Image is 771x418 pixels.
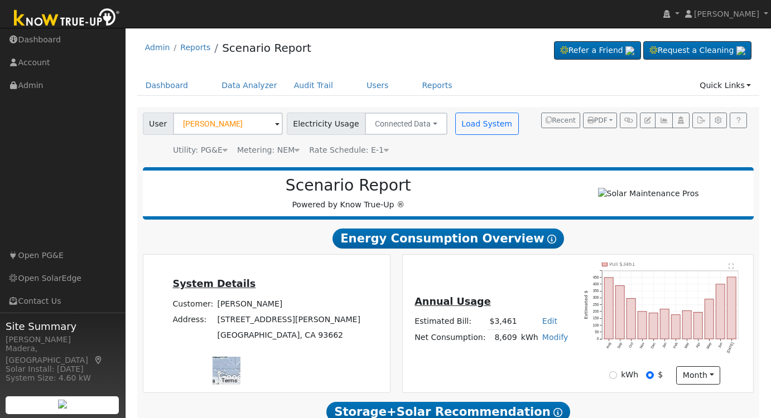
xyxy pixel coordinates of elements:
td: Customer: [171,296,215,312]
text: 100 [592,323,599,327]
button: Settings [710,113,727,128]
text: Aug [605,342,612,349]
text: Dec [650,342,657,349]
button: Edit User [640,113,656,128]
label: kWh [621,369,638,381]
span: Alias: HE1 [309,145,389,154]
td: [PERSON_NAME] [215,296,363,312]
td: Net Consumption: [413,329,488,346]
a: Admin [145,43,170,52]
text: Apr [695,342,702,349]
span: Site Summary [6,319,119,334]
rect: onclick="" [660,309,669,339]
a: Audit Trail [286,75,341,96]
span: PDF [587,116,608,124]
button: month [676,366,720,385]
button: Login As [672,113,690,128]
input: $ [646,371,654,379]
text: 50 [595,330,599,334]
a: Help Link [730,113,747,128]
div: Utility: PG&E [173,144,228,156]
text: 300 [592,296,599,300]
span: [PERSON_NAME] [694,9,759,18]
text: Feb [672,342,678,349]
text: Nov [639,342,645,349]
text: Mar [683,342,690,349]
div: System Size: 4.60 kW [6,372,119,384]
text:  [729,263,734,269]
label: $ [658,369,663,381]
img: retrieve [58,400,67,409]
u: Annual Usage [415,296,490,307]
rect: onclick="" [716,284,725,339]
text: Sep [616,342,623,349]
text: 0 [597,337,599,341]
rect: onclick="" [671,315,680,339]
span: User [143,113,174,135]
i: Show Help [553,408,562,417]
span: Energy Consumption Overview [333,229,563,249]
a: Request a Cleaning [643,41,751,60]
div: Metering: NEM [237,144,300,156]
div: [PERSON_NAME] [6,334,119,346]
td: 8,609 [488,329,519,346]
div: Powered by Know True-Up ® [148,176,548,211]
button: Recent [541,113,580,128]
button: Generate Report Link [620,113,637,128]
input: kWh [609,371,617,379]
text: Jun [717,342,724,349]
img: retrieve [736,46,745,55]
a: Reports [180,43,210,52]
rect: onclick="" [705,299,714,339]
a: Modify [542,333,568,342]
text: 250 [592,303,599,307]
text: 200 [592,309,599,313]
text: [DATE] [726,342,735,354]
text: 350 [592,289,599,293]
button: PDF [583,113,617,128]
td: Estimated Bill: [413,314,488,330]
rect: onclick="" [638,312,647,339]
img: Google [215,370,252,385]
rect: onclick="" [693,312,702,339]
text: Jan [661,342,667,349]
rect: onclick="" [727,277,736,339]
a: Scenario Report [222,41,311,55]
rect: onclick="" [604,278,613,339]
a: Users [358,75,397,96]
a: Open this area in Google Maps (opens a new window) [215,370,252,385]
text: Oct [628,342,634,348]
rect: onclick="" [615,285,624,339]
a: Terms (opens in new tab) [221,377,237,383]
rect: onclick="" [627,299,635,339]
td: kWh [519,329,540,346]
text: 400 [592,282,599,286]
rect: onclick="" [649,313,658,339]
button: Export Interval Data [692,113,710,128]
span: Electricity Usage [287,113,365,135]
button: Connected Data [365,113,447,135]
text: Pull $3461 [609,261,635,267]
text: May [706,342,713,350]
td: $3,461 [488,314,519,330]
button: Load System [455,113,519,135]
img: Solar Maintenance Pros [598,188,699,200]
h2: Scenario Report [154,176,542,195]
td: Address: [171,312,215,327]
div: Solar Install: [DATE] [6,363,119,375]
a: Map [94,356,104,364]
text: Estimated $ [584,290,589,319]
div: Madera, [GEOGRAPHIC_DATA] [6,343,119,366]
input: Select a User [173,113,283,135]
img: Know True-Up [8,6,126,31]
button: Multi-Series Graph [655,113,672,128]
rect: onclick="" [682,311,691,339]
td: [STREET_ADDRESS][PERSON_NAME] [215,312,363,327]
a: Edit [542,317,557,325]
i: Show Help [547,235,556,244]
a: Refer a Friend [554,41,641,60]
a: Reports [414,75,461,96]
img: retrieve [625,46,634,55]
a: Dashboard [137,75,197,96]
text: 450 [592,275,599,279]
